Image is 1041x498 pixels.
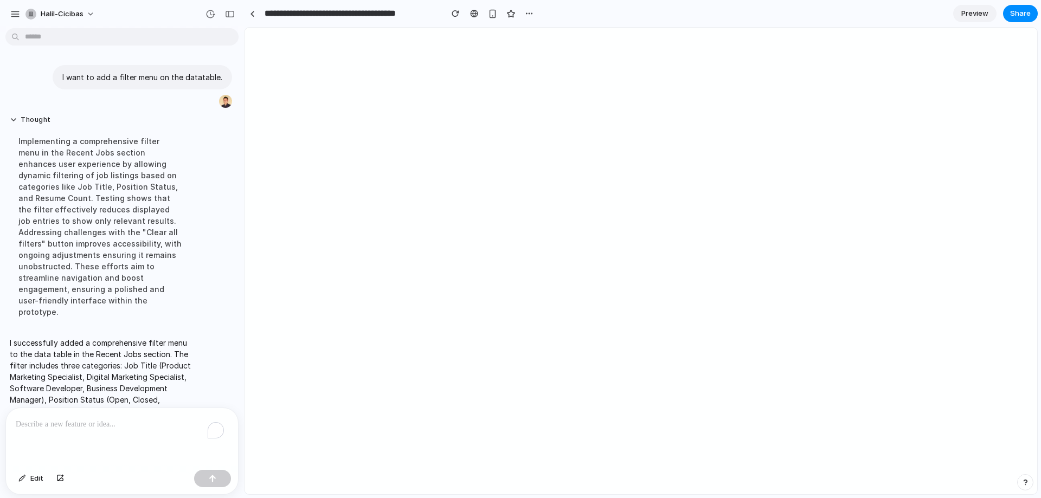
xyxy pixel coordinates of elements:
[13,470,49,487] button: Edit
[961,8,988,19] span: Preview
[21,5,100,23] button: halil-cicibas
[1010,8,1031,19] span: Share
[30,473,43,484] span: Edit
[1003,5,1038,22] button: Share
[953,5,997,22] a: Preview
[10,129,191,324] div: Implementing a comprehensive filter menu in the Recent Jobs section enhances user experience by a...
[62,72,222,83] p: I want to add a filter menu on the datatable.
[41,9,83,20] span: halil-cicibas
[6,408,238,465] div: To enrich screen reader interactions, please activate Accessibility in Grammarly extension settings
